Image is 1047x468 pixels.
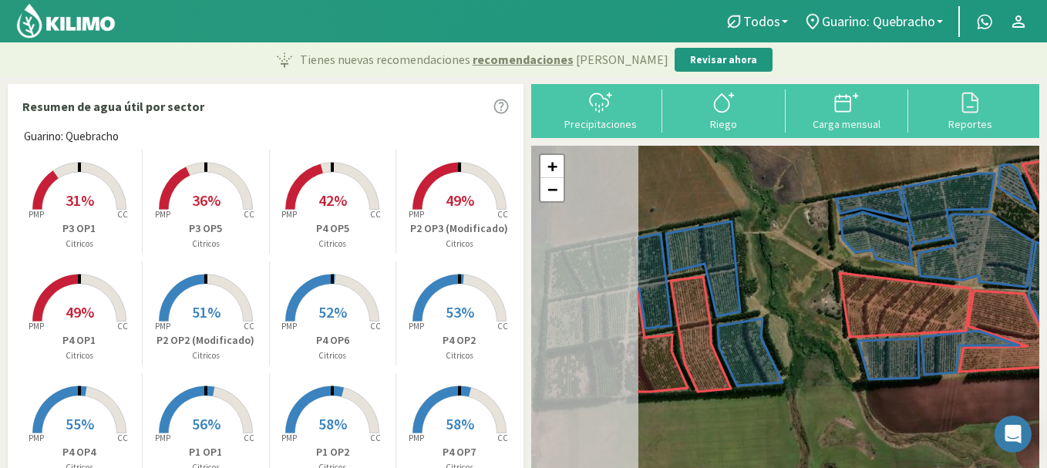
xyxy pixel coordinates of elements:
[270,332,396,348] p: P4 OP6
[270,221,396,237] p: P4 OP5
[446,190,474,210] span: 49%
[281,433,297,443] tspan: PMP
[155,433,170,443] tspan: PMP
[143,237,268,251] p: Citricos
[244,209,254,220] tspan: CC
[66,414,94,433] span: 55%
[66,190,94,210] span: 31%
[244,321,254,332] tspan: CC
[28,321,43,332] tspan: PMP
[576,50,668,69] span: [PERSON_NAME]
[370,209,381,220] tspan: CC
[281,321,297,332] tspan: PMP
[155,209,170,220] tspan: PMP
[318,190,347,210] span: 42%
[143,349,268,362] p: Citricos
[908,89,1032,130] button: Reportes
[446,414,474,433] span: 58%
[143,332,268,348] p: P2 OP2 (Modificado)
[497,321,508,332] tspan: CC
[155,321,170,332] tspan: PMP
[192,302,221,322] span: 51%
[244,433,254,443] tspan: CC
[370,321,381,332] tspan: CC
[544,119,658,130] div: Precipitaciones
[16,444,142,460] p: P4 OP4
[396,349,523,362] p: Citricos
[22,97,204,116] p: Resumen de agua útil por sector
[790,119,904,130] div: Carga mensual
[675,48,773,72] button: Revisar ahora
[16,221,142,237] p: P3 OP1
[497,209,508,220] tspan: CC
[473,50,574,69] span: recomendaciones
[396,221,523,237] p: P2 OP3 (Modificado)
[192,414,221,433] span: 56%
[28,433,43,443] tspan: PMP
[667,119,781,130] div: Riego
[540,155,564,178] a: Zoom in
[409,433,424,443] tspan: PMP
[370,433,381,443] tspan: CC
[24,128,119,146] span: Guarino: Quebracho
[662,89,786,130] button: Riego
[318,302,347,322] span: 52%
[143,221,268,237] p: P3 OP5
[16,332,142,348] p: P4 OP1
[143,444,268,460] p: P1 OP1
[117,209,128,220] tspan: CC
[995,416,1032,453] div: Open Intercom Messenger
[281,209,297,220] tspan: PMP
[192,190,221,210] span: 36%
[28,209,43,220] tspan: PMP
[270,237,396,251] p: Citricos
[786,89,909,130] button: Carga mensual
[446,302,474,322] span: 53%
[539,89,662,130] button: Precipitaciones
[117,321,128,332] tspan: CC
[117,433,128,443] tspan: CC
[300,50,668,69] p: Tienes nuevas recomendaciones
[66,302,94,322] span: 49%
[540,178,564,201] a: Zoom out
[396,444,523,460] p: P4 OP7
[743,13,780,29] span: Todos
[497,433,508,443] tspan: CC
[16,237,142,251] p: Citricos
[16,349,142,362] p: Citricos
[409,209,424,220] tspan: PMP
[15,2,116,39] img: Kilimo
[822,13,935,29] span: Guarino: Quebracho
[270,349,396,362] p: Citricos
[396,332,523,348] p: P4 OP2
[913,119,1027,130] div: Reportes
[409,321,424,332] tspan: PMP
[318,414,347,433] span: 58%
[690,52,757,68] p: Revisar ahora
[270,444,396,460] p: P1 OP2
[396,237,523,251] p: Citricos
